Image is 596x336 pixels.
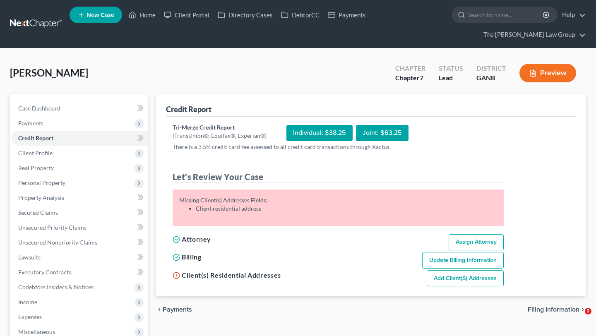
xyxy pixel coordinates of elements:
div: (TransUnion®, Equifax®, Experian®) [173,132,267,140]
a: Client Portal [160,7,214,22]
a: Property Analysis [12,190,148,205]
span: 7 [420,74,423,82]
a: Directory Cases [214,7,277,22]
i: chevron_left [156,306,163,313]
span: Client Profile [18,149,53,156]
p: There is a 3.5% credit card fee assessed to all credit card transactions through Xactus. [173,143,504,151]
div: Lead [439,73,463,83]
a: Lawsuits [12,250,148,265]
span: Filing Information [528,306,579,313]
div: Joint: $63.25 [356,125,409,141]
i: chevron_right [579,306,586,313]
span: Income [18,298,37,305]
a: Add Client(s) Addresses [427,270,504,287]
div: Chapter [395,64,425,73]
div: GANB [476,73,506,83]
span: Codebtors Insiders & Notices [18,283,94,290]
a: Unsecured Nonpriority Claims [12,235,148,250]
a: Assign Attorney [449,234,504,251]
div: Missing Client(s) Addresses Fields: [179,196,497,213]
span: Payments [18,120,43,127]
span: Unsecured Priority Claims [18,224,87,231]
div: Chapter [395,73,425,83]
iframe: Intercom live chat [568,308,588,328]
span: [PERSON_NAME] [10,67,88,79]
button: Filing Information chevron_right [528,306,586,313]
a: DebtorCC [277,7,324,22]
h5: Client(s) Residential Addresses [173,270,281,280]
a: Secured Claims [12,205,148,220]
span: Case Dashboard [18,105,60,112]
span: Credit Report [18,134,53,142]
span: Miscellaneous [18,328,55,335]
span: Executory Contracts [18,269,71,276]
div: Tri-Merge Credit Report [173,123,267,132]
input: Search by name... [468,7,544,22]
div: District [476,64,506,73]
div: Status [439,64,463,73]
span: New Case [87,12,114,18]
button: chevron_left Payments [156,306,192,313]
span: Lawsuits [18,254,41,261]
span: Personal Property [18,179,65,186]
h4: Let's Review Your Case [173,171,504,183]
span: Payments [163,306,192,313]
span: 2 [585,308,591,314]
h5: Billing [173,252,201,262]
a: Payments [324,7,370,22]
a: Home [125,7,160,22]
li: Client residential address [196,204,497,213]
a: Credit Report [12,131,148,146]
a: Case Dashboard [12,101,148,116]
div: Credit Report [166,104,211,114]
a: Update Billing Information [422,252,504,269]
span: Expenses [18,313,42,320]
span: Secured Claims [18,209,58,216]
span: Property Analysis [18,194,64,201]
span: Attorney [182,235,211,243]
a: Unsecured Priority Claims [12,220,148,235]
span: Unsecured Nonpriority Claims [18,239,97,246]
a: Help [558,7,586,22]
a: Executory Contracts [12,265,148,280]
a: The [PERSON_NAME] Law Group [479,27,586,42]
div: Individual: $38.25 [286,125,353,141]
span: Real Property [18,164,54,171]
button: Preview [519,64,576,82]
